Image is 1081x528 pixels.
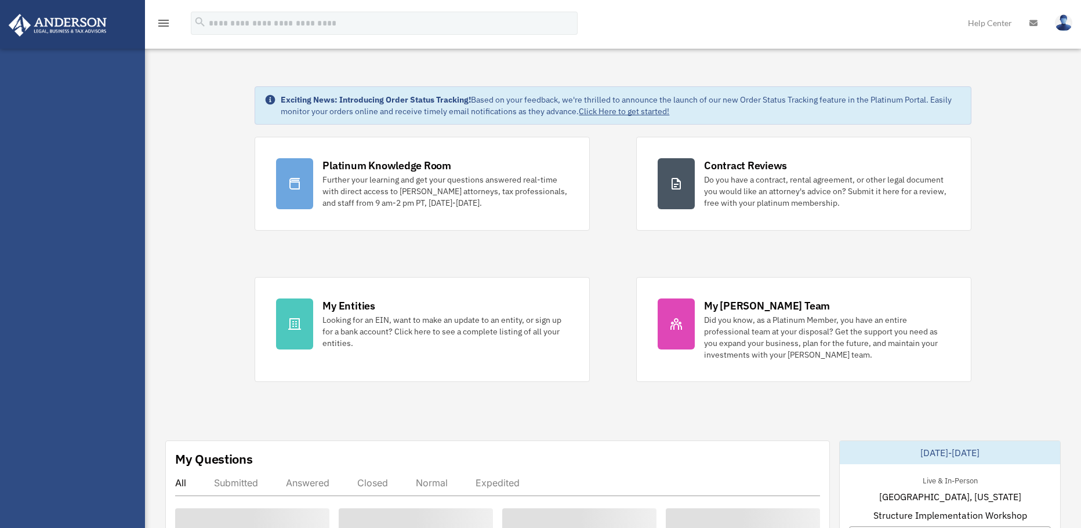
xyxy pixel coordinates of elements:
[704,158,787,173] div: Contract Reviews
[157,20,171,30] a: menu
[1055,14,1072,31] img: User Pic
[194,16,206,28] i: search
[476,477,520,489] div: Expedited
[579,106,669,116] a: Click Here to get started!
[704,174,950,209] div: Do you have a contract, rental agreement, or other legal document you would like an attorney's ad...
[913,474,987,486] div: Live & In-Person
[357,477,388,489] div: Closed
[636,277,971,382] a: My [PERSON_NAME] Team Did you know, as a Platinum Member, you have an entire professional team at...
[873,508,1027,522] span: Structure Implementation Workshop
[322,314,568,349] div: Looking for an EIN, want to make an update to an entity, or sign up for a bank account? Click her...
[416,477,448,489] div: Normal
[322,158,451,173] div: Platinum Knowledge Room
[704,314,950,361] div: Did you know, as a Platinum Member, you have an entire professional team at your disposal? Get th...
[281,94,471,105] strong: Exciting News: Introducing Order Status Tracking!
[281,94,961,117] div: Based on your feedback, we're thrilled to announce the launch of our new Order Status Tracking fe...
[5,14,110,37] img: Anderson Advisors Platinum Portal
[175,450,253,468] div: My Questions
[214,477,258,489] div: Submitted
[322,174,568,209] div: Further your learning and get your questions answered real-time with direct access to [PERSON_NAM...
[322,298,375,313] div: My Entities
[175,477,186,489] div: All
[636,137,971,231] a: Contract Reviews Do you have a contract, rental agreement, or other legal document you would like...
[879,490,1021,504] span: [GEOGRAPHIC_DATA], [US_STATE]
[255,277,590,382] a: My Entities Looking for an EIN, want to make an update to an entity, or sign up for a bank accoun...
[255,137,590,231] a: Platinum Knowledge Room Further your learning and get your questions answered real-time with dire...
[840,441,1060,464] div: [DATE]-[DATE]
[157,16,171,30] i: menu
[286,477,329,489] div: Answered
[704,298,830,313] div: My [PERSON_NAME] Team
